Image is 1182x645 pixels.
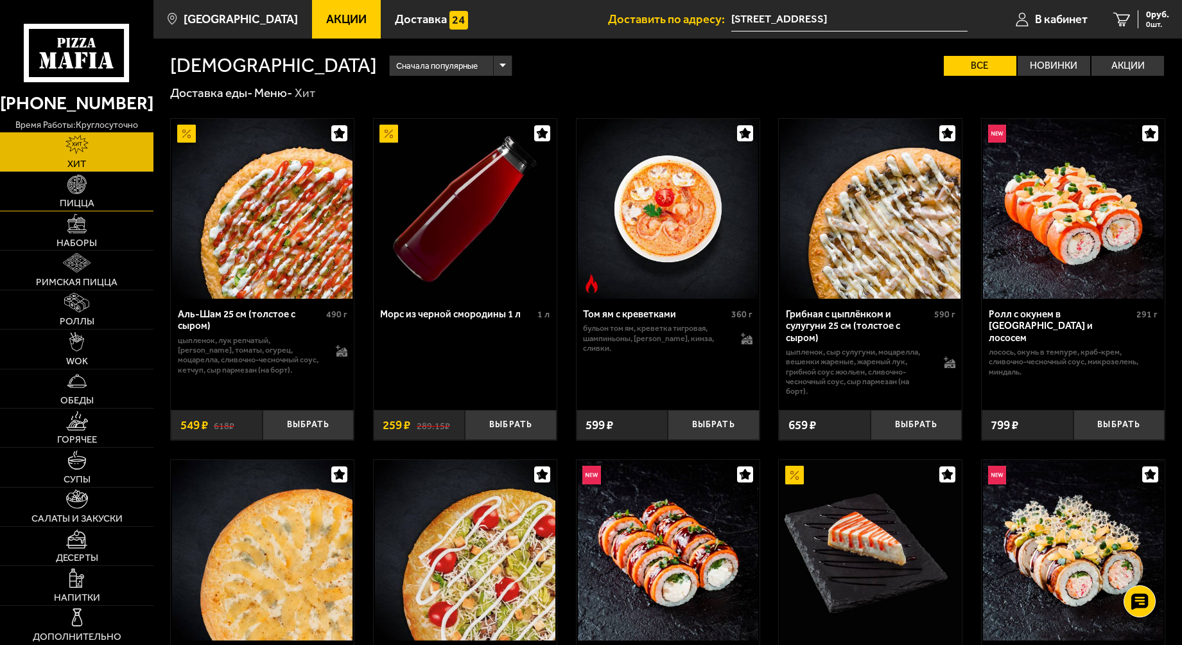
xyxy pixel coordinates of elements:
div: Хит [295,85,315,102]
span: Доставить по адресу: [608,13,731,25]
a: НовинкаРолл Калипсо с угрём и креветкой [982,460,1165,641]
img: Акционный [785,466,804,484]
span: WOK [66,357,88,366]
span: 659 ₽ [788,419,816,431]
span: 599 ₽ [586,419,613,431]
span: 259 ₽ [383,419,410,431]
img: Аль-Шам 25 см (толстое с сыром) [172,119,352,299]
a: Меню- [254,85,292,100]
img: Цезарь 25 см (толстое с сыром) [375,460,555,641]
button: Выбрать [871,410,962,440]
img: Ролл с окунем в темпуре и лососем [983,119,1163,299]
span: Напитки [54,593,100,603]
button: Выбрать [668,410,759,440]
span: Салаты и закуски [31,514,123,524]
span: 0 шт. [1146,21,1169,28]
button: Выбрать [465,410,556,440]
img: Грибная с цыплёнком и сулугуни 25 см (толстое с сыром) [780,119,960,299]
label: Акции [1091,56,1164,76]
a: АкционныйЧизкейк классический [779,460,962,641]
span: 799 ₽ [991,419,1018,431]
a: НовинкаЗапеченный ролл Гурмэ с лососем и угрём [577,460,760,641]
div: Морс из черной смородины 1 л [380,308,534,320]
div: Том ям с креветками [583,308,728,320]
button: Выбрать [263,410,354,440]
a: Груша горгондзола 25 см (толстое с сыром) [171,460,354,641]
span: Акции [326,13,367,25]
a: Грибная с цыплёнком и сулугуни 25 см (толстое с сыром) [779,119,962,299]
img: Ролл Калипсо с угрём и креветкой [983,460,1163,641]
img: Чизкейк классический [780,460,960,641]
p: цыпленок, лук репчатый, [PERSON_NAME], томаты, огурец, моцарелла, сливочно-чесночный соус, кетчуп... [178,335,324,375]
span: 549 ₽ [180,419,208,431]
div: Грибная с цыплёнком и сулугуни 25 см (толстое с сыром) [786,308,931,344]
span: 291 г [1136,309,1158,320]
img: Груша горгондзола 25 см (толстое с сыром) [172,460,352,641]
a: Доставка еды- [170,85,252,100]
input: Ваш адрес доставки [731,8,968,31]
a: Острое блюдоТом ям с креветками [577,119,760,299]
div: Ролл с окунем в [GEOGRAPHIC_DATA] и лососем [989,308,1134,344]
span: 360 г [731,309,752,320]
span: Супы [64,475,91,484]
img: Запеченный ролл Гурмэ с лососем и угрём [578,460,758,641]
p: цыпленок, сыр сулугуни, моцарелла, вешенки жареные, жареный лук, грибной соус Жюльен, сливочно-че... [786,347,932,396]
span: В кабинет [1035,13,1088,25]
span: Десерты [56,553,98,563]
label: Все [944,56,1016,76]
span: 490 г [326,309,347,320]
a: АкционныйАль-Шам 25 см (толстое с сыром) [171,119,354,299]
img: Акционный [379,125,398,143]
img: Новинка [988,466,1007,484]
span: Наборы [56,238,97,248]
s: 618 ₽ [214,419,234,431]
p: бульон том ям, креветка тигровая, шампиньоны, [PERSON_NAME], кинза, сливки. [583,323,729,353]
span: Доставка [395,13,447,25]
span: Дополнительно [33,632,121,642]
img: 15daf4d41897b9f0e9f617042186c801.svg [449,11,468,30]
span: Обеды [60,396,94,405]
span: 1 л [537,309,550,320]
img: Острое блюдо [582,274,601,293]
span: Горячее [57,435,97,445]
span: [GEOGRAPHIC_DATA] [184,13,298,25]
a: АкционныйМорс из черной смородины 1 л [374,119,557,299]
img: Морс из черной смородины 1 л [375,119,555,299]
p: лосось, окунь в темпуре, краб-крем, сливочно-чесночный соус, микрозелень, миндаль. [989,347,1158,376]
a: НовинкаРолл с окунем в темпуре и лососем [982,119,1165,299]
img: Новинка [582,466,601,484]
span: Римская пицца [36,278,117,287]
div: Аль-Шам 25 см (толстое с сыром) [178,308,323,332]
img: Том ям с креветками [578,119,758,299]
img: Новинка [988,125,1007,143]
h1: [DEMOGRAPHIC_DATA] [170,56,377,76]
label: Новинки [1018,56,1090,76]
img: Акционный [177,125,196,143]
span: 0 руб. [1146,10,1169,19]
span: Сначала популярные [396,54,478,77]
span: 590 г [934,309,955,320]
s: 289.15 ₽ [417,419,450,431]
span: Хит [67,159,86,169]
span: Роллы [60,317,94,326]
span: Пицца [60,199,94,208]
button: Выбрать [1073,410,1165,440]
a: Цезарь 25 см (толстое с сыром) [374,460,557,641]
